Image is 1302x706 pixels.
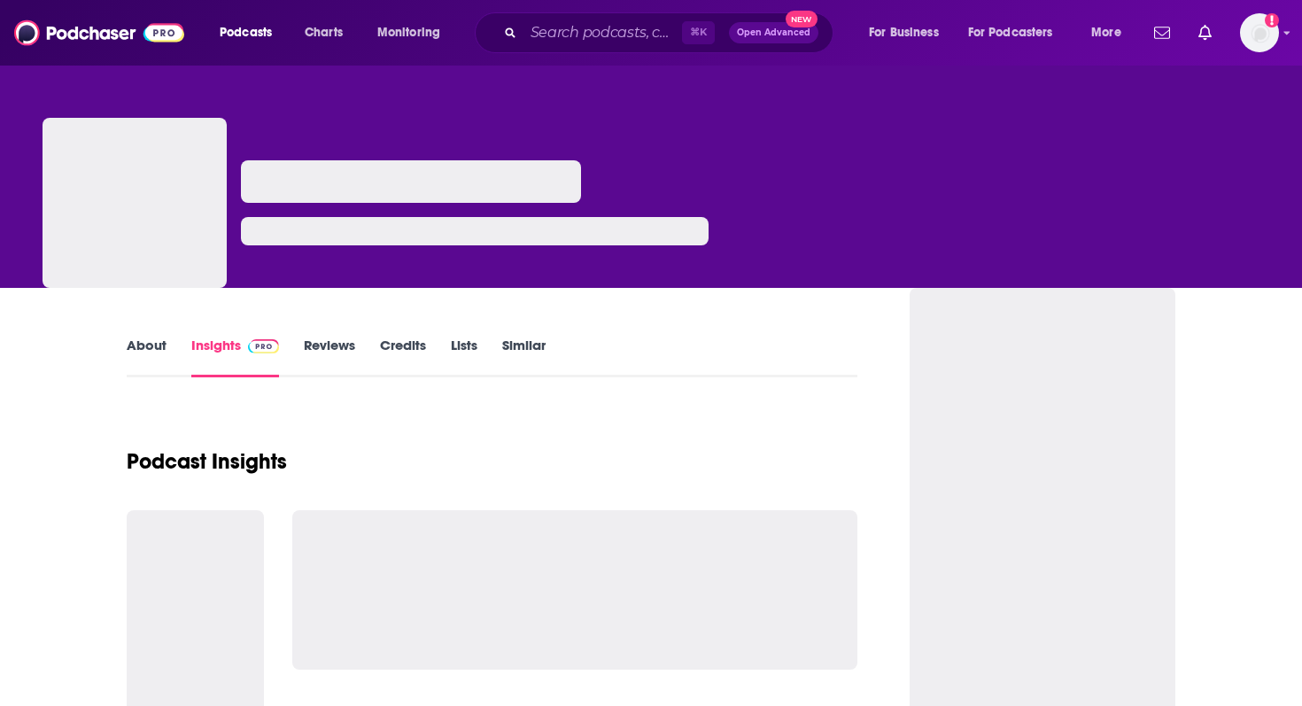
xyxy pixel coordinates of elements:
[957,19,1079,47] button: open menu
[502,337,546,377] a: Similar
[729,22,818,43] button: Open AdvancedNew
[377,20,440,45] span: Monitoring
[856,19,961,47] button: open menu
[786,11,818,27] span: New
[1240,13,1279,52] button: Show profile menu
[207,19,295,47] button: open menu
[492,12,850,53] div: Search podcasts, credits, & more...
[305,20,343,45] span: Charts
[1265,13,1279,27] svg: Add a profile image
[1191,18,1219,48] a: Show notifications dropdown
[1240,13,1279,52] span: Logged in as hannahlevine
[1091,20,1121,45] span: More
[1240,13,1279,52] img: User Profile
[1147,18,1177,48] a: Show notifications dropdown
[968,20,1053,45] span: For Podcasters
[293,19,353,47] a: Charts
[682,21,715,44] span: ⌘ K
[127,448,287,475] h1: Podcast Insights
[380,337,426,377] a: Credits
[248,339,279,353] img: Podchaser Pro
[737,28,810,37] span: Open Advanced
[14,16,184,50] img: Podchaser - Follow, Share and Rate Podcasts
[304,337,355,377] a: Reviews
[869,20,939,45] span: For Business
[220,20,272,45] span: Podcasts
[365,19,463,47] button: open menu
[523,19,682,47] input: Search podcasts, credits, & more...
[127,337,167,377] a: About
[1079,19,1143,47] button: open menu
[451,337,477,377] a: Lists
[191,337,279,377] a: InsightsPodchaser Pro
